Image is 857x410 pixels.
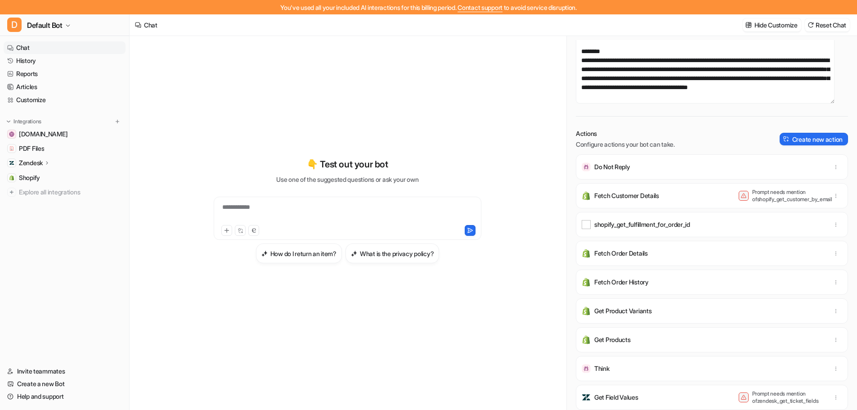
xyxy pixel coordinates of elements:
a: Chat [4,41,126,54]
img: menu_add.svg [114,118,121,125]
img: Fetch Customer Details icon [582,191,591,200]
p: Fetch Order History [594,278,649,287]
img: PDF Files [9,146,14,151]
img: Think icon [582,364,591,373]
img: explore all integrations [7,188,16,197]
a: ShopifyShopify [4,171,126,184]
a: Customize [4,94,126,106]
img: Do Not Reply icon [582,162,591,171]
button: Hide Customize [743,18,801,32]
a: Invite teammates [4,365,126,378]
p: Actions [576,129,675,138]
p: Use one of the suggested questions or ask your own [276,175,418,184]
p: Think [594,364,610,373]
button: How do I return an item?How do I return an item? [256,243,342,263]
img: Get Field Values icon [582,393,591,402]
a: Articles [4,81,126,93]
span: Contact support [458,4,503,11]
img: Get Product Variants icon [582,306,591,315]
div: Chat [144,20,157,30]
span: Default Bot [27,19,63,32]
span: Explore all integrations [19,185,122,199]
img: Fetch Order Details icon [582,249,591,258]
p: shopify_get_fulfillment_for_order_id [594,220,690,229]
span: Shopify [19,173,40,182]
p: Prompt needs mention of zendesk_get_ticket_fields [752,390,824,405]
p: Do Not Reply [594,162,630,171]
p: Prompt needs mention of shopify_get_customer_by_email [752,189,824,203]
a: Help and support [4,390,126,403]
button: Reset Chat [805,18,850,32]
button: Create new action [780,133,848,145]
p: Get Field Values [594,393,638,402]
a: Explore all integrations [4,186,126,198]
img: Get Products icon [582,335,591,344]
img: customize [745,22,752,28]
p: Zendesk [19,158,43,167]
p: Fetch Order Details [594,249,648,258]
button: What is the privacy policy?What is the privacy policy? [345,243,439,263]
img: Fetch Order History icon [582,278,591,287]
img: Zendesk [9,160,14,166]
a: Create a new Bot [4,378,126,390]
a: PDF FilesPDF Files [4,142,126,155]
img: expand menu [5,118,12,125]
button: Integrations [4,117,44,126]
span: PDF Files [19,144,44,153]
p: Hide Customize [754,20,798,30]
img: shopify_get_fulfillment_for_order_id icon [582,220,591,229]
span: D [7,18,22,32]
img: How do I return an item? [261,250,268,257]
img: What is the privacy policy? [351,250,357,257]
p: Fetch Customer Details [594,191,659,200]
a: wovenwood.co.uk[DOMAIN_NAME] [4,128,126,140]
a: Reports [4,68,126,80]
h3: What is the privacy policy? [360,249,434,258]
p: Integrations [13,118,41,125]
p: Get Products [594,335,631,344]
img: create-action-icon.svg [783,136,790,142]
p: 👇 Test out your bot [307,158,388,171]
span: [DOMAIN_NAME] [19,130,67,139]
p: Get Product Variants [594,306,651,315]
img: Shopify [9,175,14,180]
img: reset [808,22,814,28]
h3: How do I return an item? [270,249,337,258]
a: History [4,54,126,67]
p: Configure actions your bot can take. [576,140,675,149]
img: wovenwood.co.uk [9,131,14,137]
